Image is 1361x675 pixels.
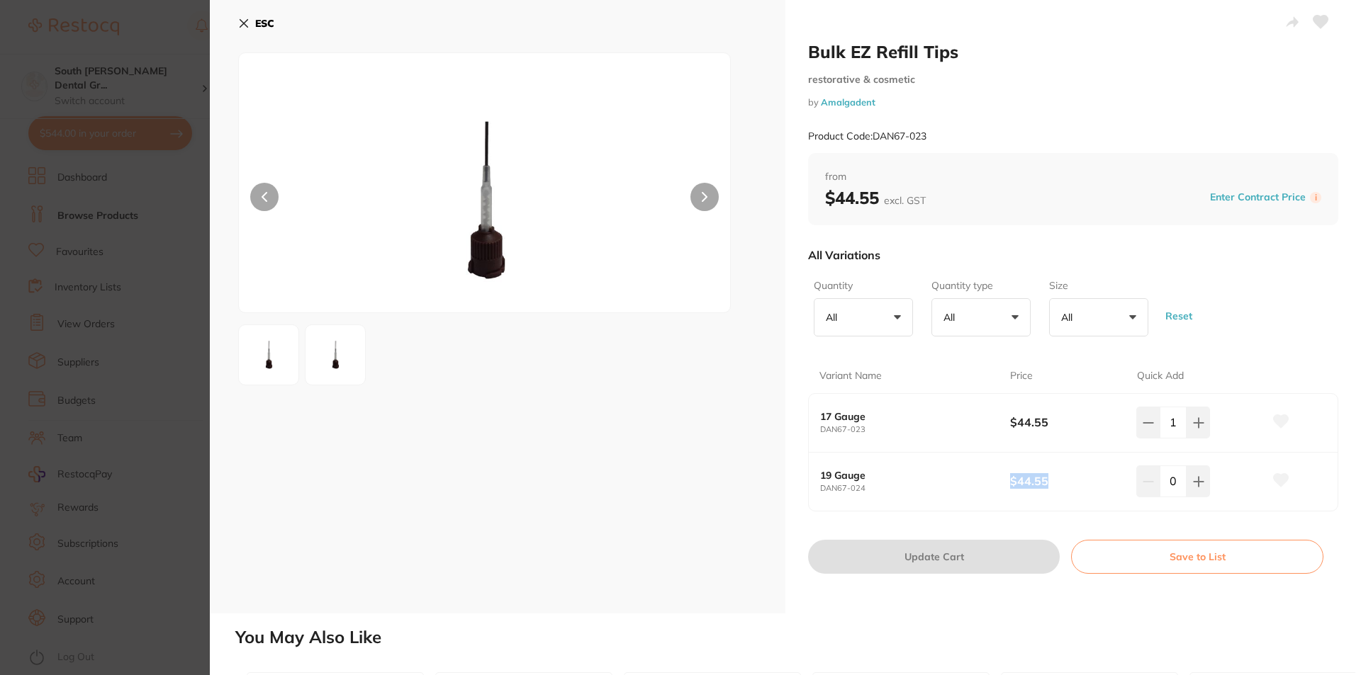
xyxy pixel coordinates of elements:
[255,17,274,30] b: ESC
[808,130,926,142] small: Product Code: DAN67-023
[1161,290,1197,342] button: Reset
[821,96,875,108] a: Amalgadent
[819,369,882,383] p: Variant Name
[1061,311,1078,324] p: All
[808,248,880,262] p: All Variations
[1071,540,1323,574] button: Save to List
[238,11,274,35] button: ESC
[1010,414,1124,430] b: $44.55
[820,425,1010,434] small: DAN67-023
[1206,191,1310,204] button: Enter Contract Price
[1310,192,1321,203] label: i
[825,170,1321,184] span: from
[1049,279,1144,293] label: Size
[820,470,991,481] b: 19 Gauge
[235,628,1355,647] h2: You May Also Like
[808,540,1060,574] button: Update Cart
[808,74,1338,86] small: restorative & cosmetic
[808,97,1338,108] small: by
[943,311,960,324] p: All
[814,279,909,293] label: Quantity
[1137,369,1184,383] p: Quick Add
[884,194,926,207] span: excl. GST
[826,311,843,324] p: All
[820,411,991,422] b: 17 Gauge
[337,89,632,312] img: NjcwMjMtanBn
[243,329,294,380] img: NjcwMjMtanBn
[931,298,1031,336] button: All
[825,187,926,208] b: $44.55
[820,484,1010,493] small: DAN67-024
[814,298,913,336] button: All
[1049,298,1148,336] button: All
[1010,473,1124,489] b: $44.55
[808,41,1338,62] h2: Bulk EZ Refill Tips
[1010,369,1033,383] p: Price
[931,279,1026,293] label: Quantity type
[310,329,361,380] img: NjcwMjQtanBn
